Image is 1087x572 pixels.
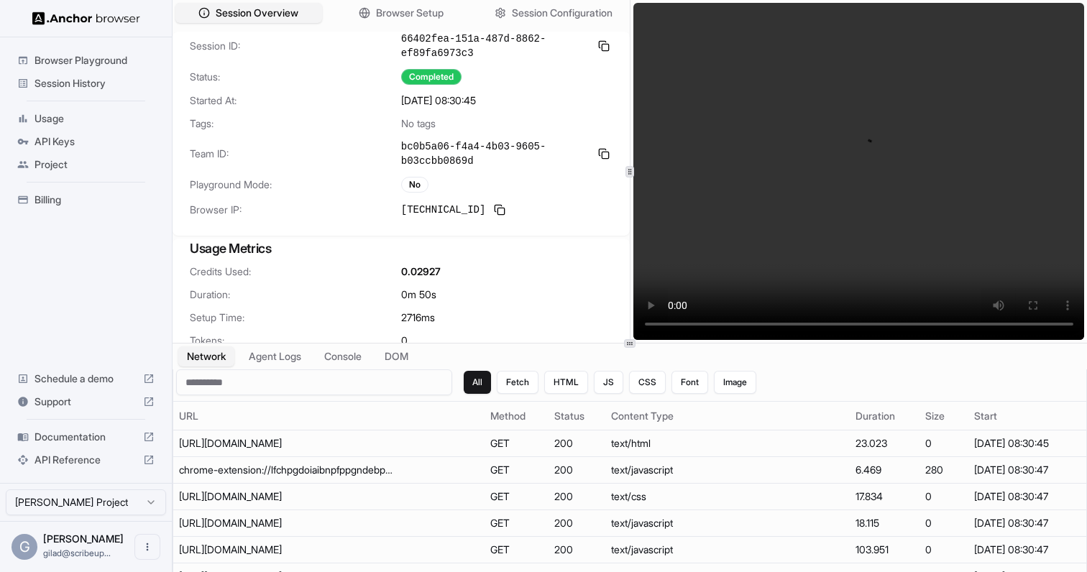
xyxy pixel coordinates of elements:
button: Image [714,371,756,394]
div: Documentation [12,425,160,448]
div: Billing [12,188,160,211]
span: Project [35,157,155,172]
span: Billing [35,193,155,207]
td: text/javascript [605,537,850,563]
span: [TECHNICAL_ID] [401,203,486,217]
span: API Keys [35,134,155,149]
span: Browser Setup [376,6,444,20]
div: Support [12,390,160,413]
td: 200 [549,430,605,457]
td: 280 [919,457,968,484]
td: GET [485,510,549,537]
td: 200 [549,484,605,510]
span: Support [35,395,137,409]
div: G [12,534,37,560]
span: Tags: [190,116,401,131]
td: GET [485,430,549,457]
div: Method [490,409,543,423]
div: URL [179,409,479,423]
div: https://auth.discoveryplus.com/login?loginProvider=username_password&redirectTo=%2Fmy-account%3F [179,436,395,451]
div: Status [554,409,600,423]
span: 0.02927 [401,264,441,279]
div: chrome-extension://lfchpgdoiaibnpfppgndebpodcampjpe/injectedPatch.js [179,463,395,477]
td: text/css [605,484,850,510]
td: 200 [549,457,605,484]
span: Gilad Spitzer [43,532,124,545]
td: 0 [919,484,968,510]
button: DOM [376,346,417,366]
span: bc0b5a06-f4a4-4b03-9605-b03ccbb0869d [401,139,590,168]
div: API Reference [12,448,160,471]
div: Session History [12,72,160,95]
td: GET [485,457,549,484]
td: [DATE] 08:30:47 [968,484,1086,510]
button: CSS [629,371,666,394]
span: [DATE] 08:30:45 [401,93,476,108]
div: Size [925,409,962,423]
div: Project [12,153,160,176]
td: 0 [919,510,968,537]
td: 0 [919,537,968,563]
span: Session Configuration [512,6,613,20]
td: 200 [549,537,605,563]
span: API Reference [35,453,137,467]
td: [DATE] 08:30:47 [968,537,1086,563]
span: Schedule a demo [35,372,137,386]
span: Documentation [35,430,137,444]
div: Duration [856,409,914,423]
div: Content Type [611,409,844,423]
td: 6.469 [850,457,919,484]
td: 103.951 [850,537,919,563]
div: API Keys [12,130,160,153]
td: [DATE] 08:30:45 [968,430,1086,457]
div: No [401,177,428,193]
span: 2716 ms [401,310,435,325]
div: https://auth.discoveryplus.com/77107.2bd774552b4dbac1daab.sha.js [179,516,395,530]
span: Browser IP: [190,203,401,217]
h3: Usage Metrics [190,239,613,259]
div: Start [974,409,1081,423]
div: Completed [401,69,462,85]
span: Session History [35,76,155,91]
td: 0 [919,430,968,457]
td: 18.115 [850,510,919,537]
span: Started At: [190,93,401,108]
button: Fetch [497,371,538,394]
span: 0 [401,333,408,348]
td: 200 [549,510,605,537]
span: 0m 50s [401,287,436,302]
span: 66402fea-151a-487d-8862-ef89fa6973c3 [401,32,590,60]
button: Open menu [134,534,160,560]
button: Console [316,346,370,366]
div: Browser Playground [12,49,160,72]
span: Duration: [190,287,401,302]
button: Agent Logs [240,346,310,366]
div: https://auth.discoveryplus.com/14347.bb4352349fb2ad9a5fce.sha.js [179,543,395,557]
td: [DATE] 08:30:47 [968,457,1086,484]
td: GET [485,484,549,510]
span: No tags [401,116,436,131]
td: 17.834 [850,484,919,510]
span: Session ID: [190,39,401,53]
button: Font [671,371,708,394]
div: Schedule a demo [12,367,160,390]
span: gilad@scribeup.io [43,548,111,558]
div: Usage [12,107,160,130]
td: text/javascript [605,510,850,537]
div: https://auth.discoveryplus.com/dplus.9996b8289342d7040c4d.sha.css [179,489,395,504]
td: text/html [605,430,850,457]
td: 23.023 [850,430,919,457]
span: Team ID: [190,147,401,161]
span: Setup Time: [190,310,401,325]
button: JS [594,371,623,394]
td: [DATE] 08:30:47 [968,510,1086,537]
span: Status: [190,70,401,84]
button: HTML [544,371,588,394]
span: Playground Mode: [190,177,401,192]
span: Credits Used: [190,264,401,279]
span: Usage [35,111,155,126]
button: Network [178,346,234,366]
button: All [464,371,491,394]
span: Tokens: [190,333,401,348]
span: Browser Playground [35,53,155,68]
